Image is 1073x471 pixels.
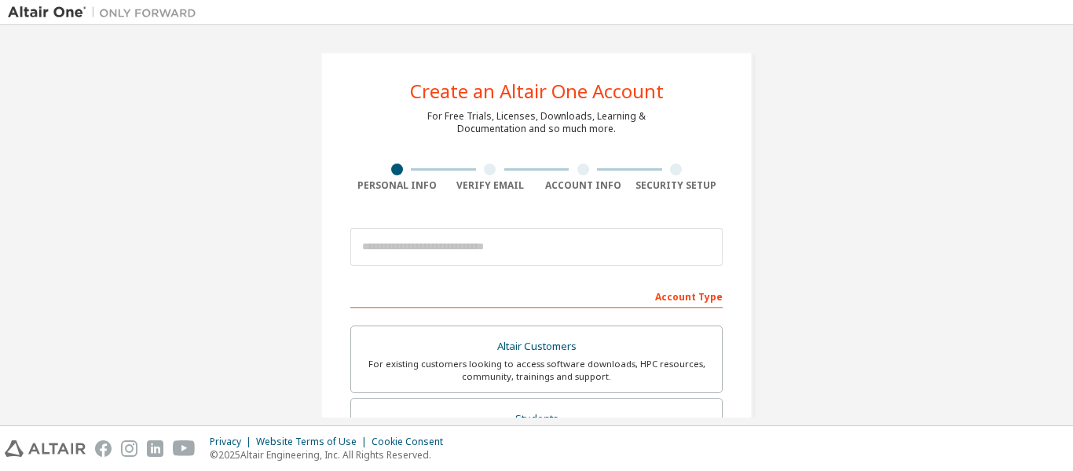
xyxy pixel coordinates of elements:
img: altair_logo.svg [5,440,86,457]
img: youtube.svg [173,440,196,457]
div: For existing customers looking to access software downloads, HPC resources, community, trainings ... [361,358,712,383]
div: Create an Altair One Account [410,82,664,101]
div: Personal Info [350,179,444,192]
div: For Free Trials, Licenses, Downloads, Learning & Documentation and so much more. [427,110,646,135]
p: © 2025 Altair Engineering, Inc. All Rights Reserved. [210,448,452,462]
div: Account Info [536,179,630,192]
img: instagram.svg [121,440,137,457]
img: linkedin.svg [147,440,163,457]
div: Cookie Consent [372,436,452,448]
div: Website Terms of Use [256,436,372,448]
div: Altair Customers [361,336,712,358]
img: facebook.svg [95,440,112,457]
div: Security Setup [630,179,723,192]
div: Students [361,408,712,430]
img: Altair One [8,5,204,20]
div: Privacy [210,436,256,448]
div: Verify Email [444,179,537,192]
div: Account Type [350,283,723,308]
